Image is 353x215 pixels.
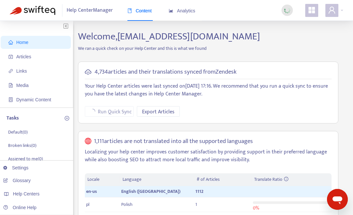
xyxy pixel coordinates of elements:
[85,138,91,145] span: global
[254,176,329,183] div: Translate Ratio
[8,69,13,73] span: link
[10,6,55,15] img: Swifteq
[16,40,28,45] span: Home
[8,54,13,59] span: account-book
[85,173,120,186] th: Locale
[16,54,31,59] span: Articles
[16,83,29,88] span: Media
[85,82,332,98] p: Your Help Center articles were last synced on [DATE] 17:16 . We recommend that you run a quick sy...
[65,116,69,121] span: plus-circle
[7,114,19,122] p: Tasks
[8,129,28,136] p: Default ( 0 )
[194,173,252,186] th: # of Articles
[253,204,259,212] span: 0 %
[308,6,316,14] span: appstore
[169,8,195,13] span: Analytics
[13,191,40,196] span: Help Centers
[8,142,36,149] p: Broken links ( 0 )
[195,188,203,195] span: 1112
[121,188,180,195] span: English ([GEOGRAPHIC_DATA])
[86,188,97,195] span: en-us
[86,201,89,208] span: pl
[3,165,29,170] a: Settings
[3,205,36,210] a: Online Help
[85,69,91,75] span: cloud-sync
[78,28,260,45] span: Welcome, [EMAIL_ADDRESS][DOMAIN_NAME]
[121,201,133,208] span: Polish
[67,4,113,17] span: Help Center Manager
[120,173,194,186] th: Language
[8,40,13,45] span: home
[16,97,51,102] span: Dynamic Content
[98,108,132,116] span: Run Quick Sync
[3,178,31,183] a: Glossary
[94,138,253,145] h5: 1,111 articles are not translated into all the supported languages
[142,108,175,116] span: Export Articles
[127,8,152,13] span: Content
[327,189,348,210] iframe: Button to launch messaging window, conversation in progress
[85,106,134,117] button: Run Quick Sync
[328,6,336,14] span: user
[8,155,43,162] p: Assigned to me ( 0 )
[95,68,237,76] h5: 4,734 articles and their translations synced from Zendesk
[85,148,332,164] p: Localizing your help center improves customer satisfaction by providing support in their preferre...
[8,97,13,102] span: container
[169,8,173,13] span: area-chart
[73,45,343,52] p: We ran a quick check on your Help Center and this is what we found
[137,106,180,117] button: Export Articles
[127,8,132,13] span: book
[283,6,291,14] img: sync_loading.0b5143dde30e3a21642e.gif
[195,201,197,208] span: 1
[8,83,13,88] span: file-image
[89,108,96,115] span: loading
[16,68,27,74] span: Links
